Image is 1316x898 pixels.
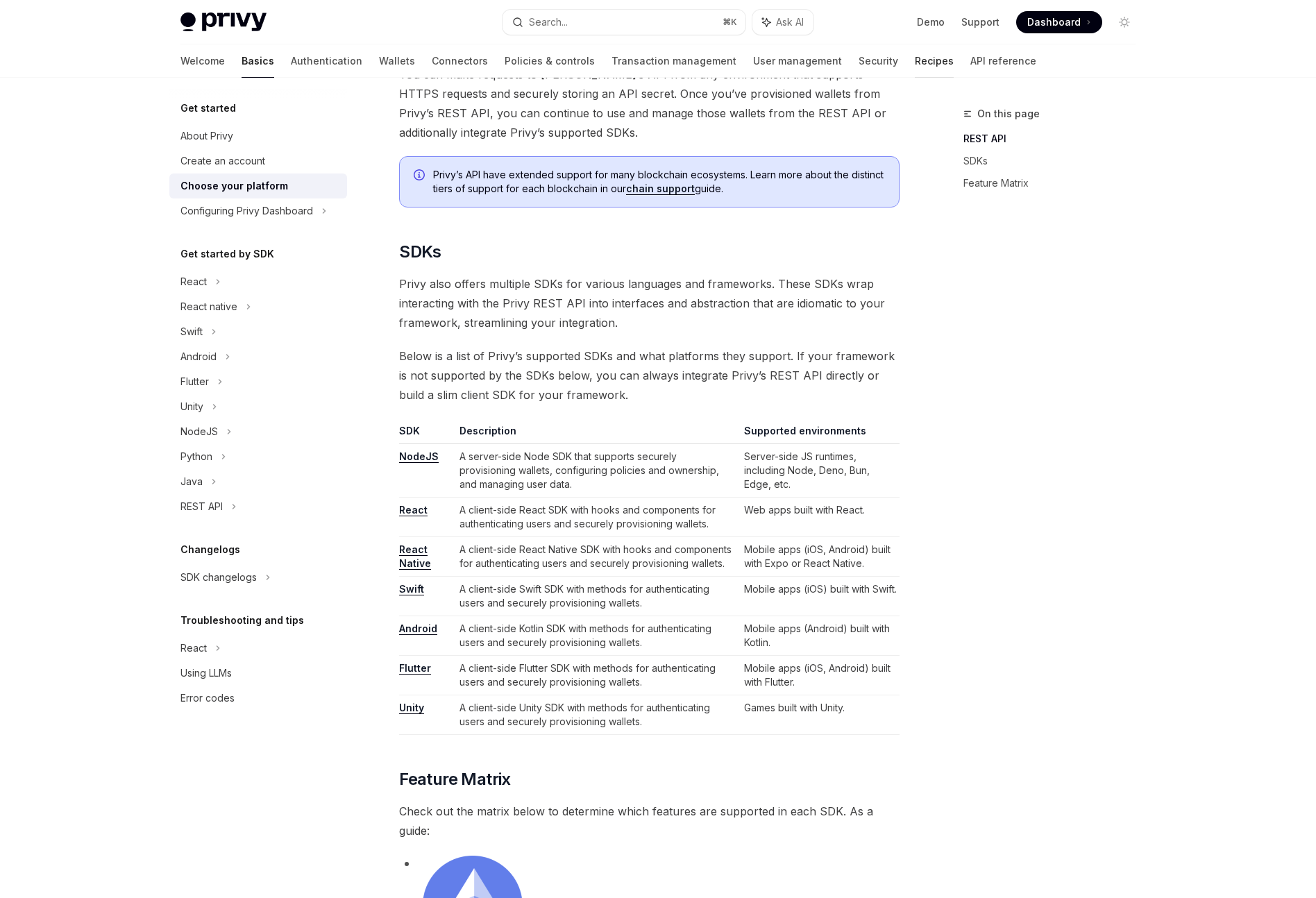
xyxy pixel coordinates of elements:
[180,273,207,290] div: React
[291,44,362,78] a: Authentication
[503,10,745,35] button: Search...⌘K
[739,424,900,444] th: Supported environments
[169,686,347,711] a: Error codes
[414,169,428,183] svg: Info
[180,423,218,440] div: NodeJS
[169,149,347,173] a: Create an account
[180,348,217,365] div: Android
[915,44,954,78] a: Recipes
[180,298,237,315] div: React native
[399,768,511,790] span: Feature Matrix
[180,12,267,32] img: light logo
[180,398,203,415] div: Unity
[611,44,736,78] a: Transaction management
[1113,11,1136,33] button: Toggle dark mode
[433,168,885,196] span: Privy’s API have extended support for many blockchain ecosystems. Learn more about the distinct t...
[961,15,999,29] a: Support
[180,640,207,656] div: React
[180,323,203,340] div: Swift
[169,124,347,149] a: About Privy
[399,424,453,444] th: SDK
[379,44,415,78] a: Wallets
[776,15,804,29] span: Ask AI
[739,695,900,735] td: Games built with Unity.
[180,246,274,262] h5: Get started by SDK
[505,44,595,78] a: Policies & controls
[399,583,424,595] a: Swift
[1027,15,1081,29] span: Dashboard
[739,577,900,616] td: Mobile apps (iOS) built with Swift.
[399,65,900,142] span: You can make requests to [PERSON_NAME]’s API from any environment that supports HTTPS requests an...
[963,172,1147,194] a: Feature Matrix
[180,44,225,78] a: Welcome
[739,537,900,577] td: Mobile apps (iOS, Android) built with Expo or React Native.
[970,44,1036,78] a: API reference
[454,444,739,498] td: A server-side Node SDK that supports securely provisioning wallets, configuring policies and owne...
[242,44,274,78] a: Basics
[399,622,437,635] a: Android
[180,128,233,144] div: About Privy
[169,661,347,686] a: Using LLMs
[432,44,488,78] a: Connectors
[399,450,439,463] a: NodeJS
[454,424,739,444] th: Description
[1016,11,1102,33] a: Dashboard
[739,616,900,656] td: Mobile apps (Android) built with Kotlin.
[739,656,900,695] td: Mobile apps (iOS, Android) built with Flutter.
[399,802,900,840] span: Check out the matrix below to determine which features are supported in each SDK. As a guide:
[180,612,304,629] h5: Troubleshooting and tips
[626,183,695,195] a: chain support
[399,543,431,570] a: React Native
[399,241,441,263] span: SDKs
[180,373,209,390] div: Flutter
[399,662,431,675] a: Flutter
[739,444,900,498] td: Server-side JS runtimes, including Node, Deno, Bun, Edge, etc.
[399,702,424,714] a: Unity
[180,178,288,194] div: Choose your platform
[977,105,1040,122] span: On this page
[723,17,737,28] span: ⌘ K
[454,498,739,537] td: A client-side React SDK with hooks and components for authenticating users and securely provision...
[180,541,240,558] h5: Changelogs
[180,498,223,515] div: REST API
[753,44,842,78] a: User management
[169,173,347,198] a: Choose your platform
[454,577,739,616] td: A client-side Swift SDK with methods for authenticating users and securely provisioning wallets.
[454,616,739,656] td: A client-side Kotlin SDK with methods for authenticating users and securely provisioning wallets.
[859,44,898,78] a: Security
[454,656,739,695] td: A client-side Flutter SDK with methods for authenticating users and securely provisioning wallets.
[180,100,236,117] h5: Get started
[180,569,257,586] div: SDK changelogs
[180,153,265,169] div: Create an account
[529,14,568,31] div: Search...
[399,346,900,405] span: Below is a list of Privy’s supported SDKs and what platforms they support. If your framework is n...
[963,150,1147,172] a: SDKs
[180,690,235,706] div: Error codes
[454,695,739,735] td: A client-side Unity SDK with methods for authenticating users and securely provisioning wallets.
[180,448,212,465] div: Python
[963,128,1147,150] a: REST API
[917,15,945,29] a: Demo
[454,537,739,577] td: A client-side React Native SDK with hooks and components for authenticating users and securely pr...
[180,203,313,219] div: Configuring Privy Dashboard
[399,274,900,332] span: Privy also offers multiple SDKs for various languages and frameworks. These SDKs wrap interacting...
[399,504,428,516] a: React
[180,665,232,681] div: Using LLMs
[752,10,813,35] button: Ask AI
[180,473,203,490] div: Java
[739,498,900,537] td: Web apps built with React.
